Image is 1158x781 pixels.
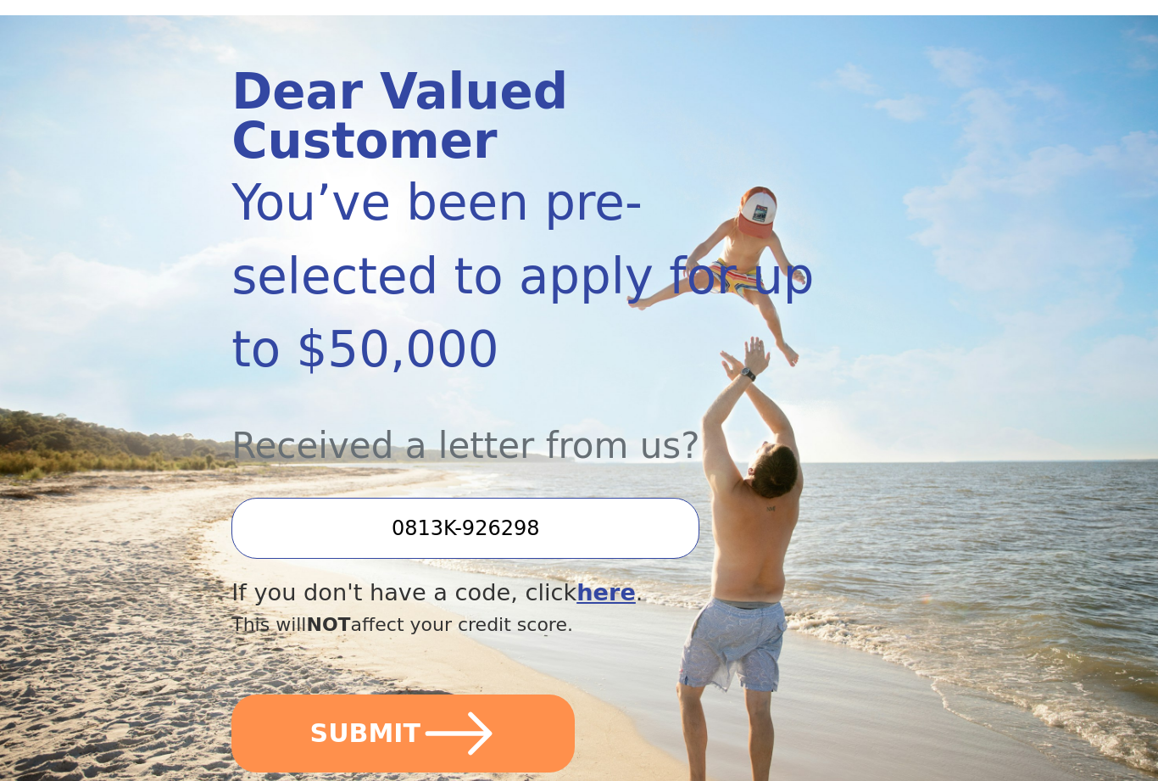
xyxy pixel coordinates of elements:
div: Dear Valued Customer [231,68,822,166]
a: here [576,579,636,605]
button: SUBMIT [231,695,575,773]
span: NOT [306,614,350,635]
div: Received a letter from us? [231,387,822,472]
div: This will affect your credit score. [231,611,822,639]
div: If you don't have a code, click . [231,576,822,611]
input: Enter your Offer Code: [231,498,699,559]
div: You’ve been pre-selected to apply for up to $50,000 [231,166,822,387]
